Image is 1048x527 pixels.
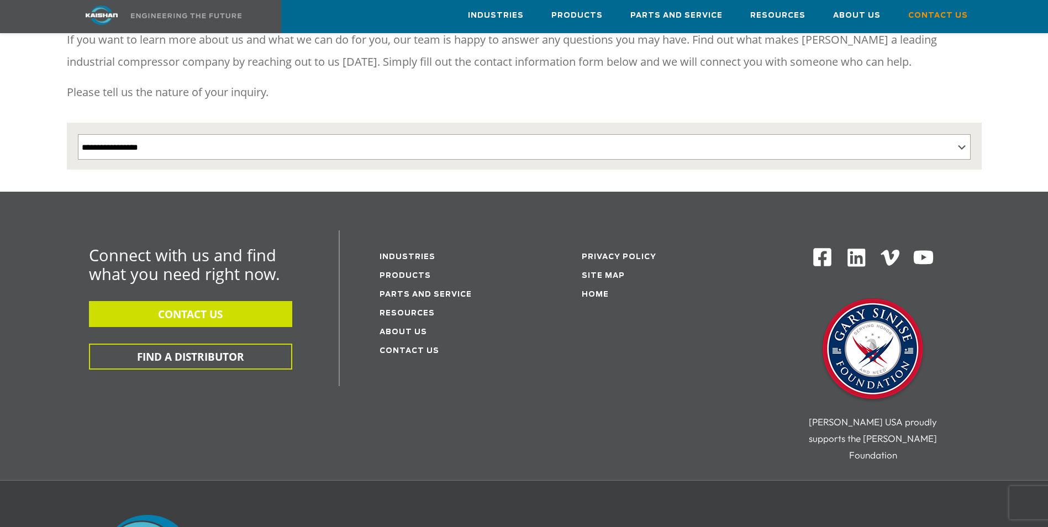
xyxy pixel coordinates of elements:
a: Industries [380,254,435,261]
a: About Us [833,1,881,30]
span: Resources [750,9,805,22]
span: Industries [468,9,524,22]
a: Resources [380,310,435,317]
img: Vimeo [881,250,899,266]
a: Products [551,1,603,30]
a: About Us [380,329,427,336]
a: Site Map [582,272,625,280]
a: Contact Us [380,347,439,355]
span: Products [551,9,603,22]
a: Products [380,272,431,280]
a: Resources [750,1,805,30]
a: Parts and service [380,291,472,298]
img: kaishan logo [60,6,143,25]
img: Youtube [913,247,934,268]
img: Linkedin [846,247,867,268]
span: Parts and Service [630,9,723,22]
span: [PERSON_NAME] USA proudly supports the [PERSON_NAME] Foundation [809,416,937,461]
a: Home [582,291,609,298]
img: Facebook [812,247,833,267]
img: Gary Sinise Foundation [818,295,928,405]
span: Contact Us [908,9,968,22]
a: Parts and Service [630,1,723,30]
button: FIND A DISTRIBUTOR [89,344,292,370]
a: Contact Us [908,1,968,30]
span: Connect with us and find what you need right now. [89,244,280,284]
span: About Us [833,9,881,22]
a: Industries [468,1,524,30]
img: Engineering the future [131,13,241,18]
p: Please tell us the nature of your inquiry. [67,81,982,103]
a: Privacy Policy [582,254,656,261]
p: If you want to learn more about us and what we can do for you, our team is happy to answer any qu... [67,29,982,73]
button: CONTACT US [89,301,292,327]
